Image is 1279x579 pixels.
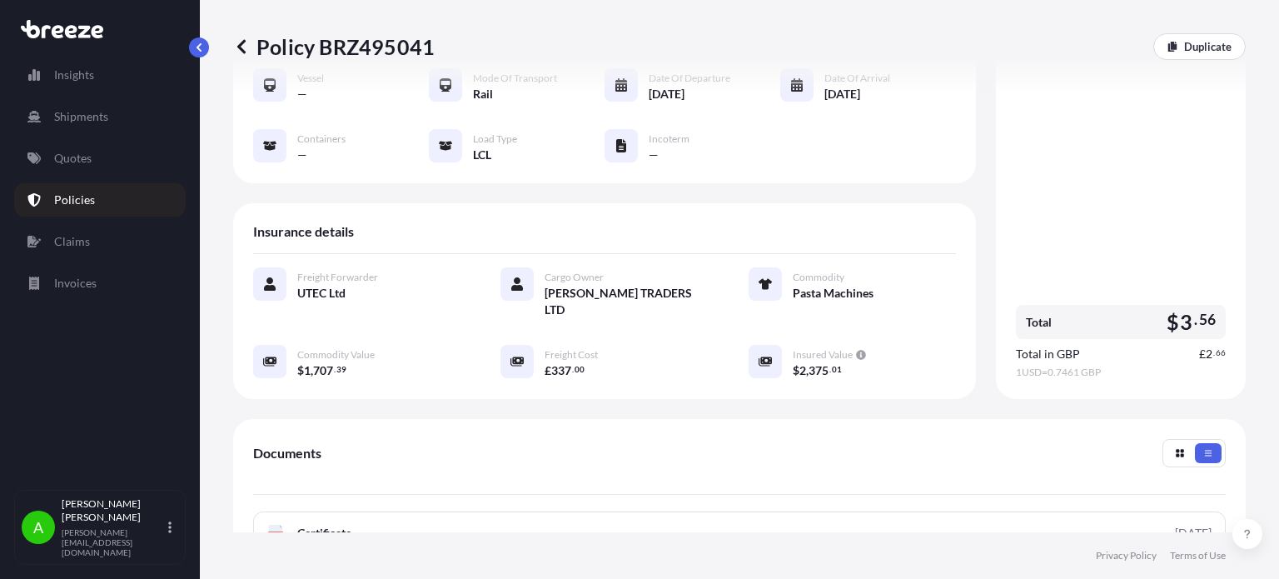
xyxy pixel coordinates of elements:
[473,147,491,163] span: LCL
[271,532,281,538] text: PDF
[1216,350,1226,356] span: 66
[14,225,186,258] a: Claims
[1016,366,1226,379] span: 1 USD = 0.7461 GBP
[793,271,844,284] span: Commodity
[1213,350,1215,356] span: .
[297,271,378,284] span: Freight Forwarder
[14,267,186,300] a: Invoices
[824,86,860,102] span: [DATE]
[1194,315,1197,325] span: .
[297,86,307,102] span: —
[572,367,574,372] span: .
[297,147,307,163] span: —
[14,142,186,175] a: Quotes
[473,86,493,102] span: Rail
[1180,312,1192,332] span: 3
[253,445,321,462] span: Documents
[297,348,375,362] span: Commodity Value
[336,367,346,372] span: 39
[313,365,333,377] span: 707
[54,275,97,292] p: Invoices
[793,365,799,377] span: $
[545,365,551,377] span: £
[793,285,873,302] span: Pasta Machines
[806,365,809,377] span: ,
[54,192,95,208] p: Policies
[793,348,853,362] span: Insured Value
[233,33,435,60] p: Policy BRZ495041
[545,348,598,362] span: Freight Cost
[1026,314,1052,331] span: Total
[649,86,684,102] span: [DATE]
[832,367,842,372] span: 01
[551,365,571,377] span: 337
[62,497,165,524] p: [PERSON_NAME] [PERSON_NAME]
[1016,346,1080,362] span: Total in GBP
[1175,525,1212,542] div: [DATE]
[14,58,186,92] a: Insights
[829,367,831,372] span: .
[297,132,346,146] span: Containers
[575,367,585,372] span: 00
[14,183,186,217] a: Policies
[799,365,806,377] span: 2
[253,223,354,240] span: Insurance details
[54,233,90,250] p: Claims
[253,512,1226,555] a: PDFCertificate[DATE]
[304,365,311,377] span: 1
[809,365,829,377] span: 375
[1199,315,1216,325] span: 56
[297,365,304,377] span: $
[649,132,689,146] span: Incoterm
[297,285,346,302] span: UTEC Ltd
[33,519,43,536] span: A
[1096,549,1157,562] a: Privacy Policy
[545,271,604,284] span: Cargo Owner
[649,147,659,163] span: —
[1184,38,1232,55] p: Duplicate
[54,67,94,83] p: Insights
[473,132,517,146] span: Load Type
[334,367,336,372] span: .
[1153,33,1246,60] a: Duplicate
[1170,549,1226,562] a: Terms of Use
[297,525,351,542] span: Certificate
[1199,348,1206,360] span: £
[14,100,186,133] a: Shipments
[1206,348,1212,360] span: 2
[62,527,165,557] p: [PERSON_NAME][EMAIL_ADDRESS][DOMAIN_NAME]
[54,108,108,125] p: Shipments
[1167,312,1179,332] span: $
[311,365,313,377] span: ,
[54,150,92,167] p: Quotes
[545,285,708,318] span: [PERSON_NAME] TRADERS LTD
